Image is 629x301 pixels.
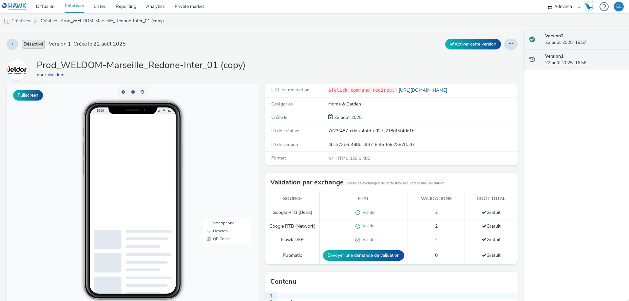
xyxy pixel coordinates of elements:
span: 22 août 2025 [333,114,362,121]
span: 2 [435,236,438,243]
div: 22 août 2025, 16:57 [545,33,624,46]
span: 2 [435,209,438,216]
button: Envoyer une demande de validation [323,250,404,261]
span: Désactivé [22,40,45,48]
span: 0 [435,252,438,258]
span: Gratuit [482,223,501,229]
small: Seuls les exchanges de cette liste requièrent une validation [347,181,444,186]
strong: Version 1 [545,53,563,59]
h3: Validation par exchange [270,178,344,187]
div: 4bc373b6-488b-4f37-8ef5-68e2387ffa37 [328,141,517,148]
span: 320 x 480 [335,155,370,161]
th: Coût total [465,192,518,206]
td: Pubmatic [265,247,320,264]
div: 22 août 2025, 16:56 [545,53,624,66]
span: ID de version [271,141,298,148]
img: mobile [3,18,10,25]
span: Gratuit [482,209,501,216]
a: Weldom [7,66,30,73]
div: CL [616,2,622,11]
div: Home & Garden [328,101,517,107]
div: 7e23f487-c0da-4bfd-a927-218df5f4de1b [328,128,517,134]
span: 15:26 [90,25,97,29]
span: Catégories [271,101,293,107]
li: Desktop [198,143,244,151]
span: Format [271,155,286,161]
span: pour [37,72,48,78]
button: Fullscreen [13,90,43,101]
div: Création 22 août 2025, 16:56 [333,114,362,121]
span: Valide [360,209,374,216]
a: Hawk Academy [584,1,596,12]
td: Google RTB (Network) [265,219,320,233]
span: Desktop [206,145,221,149]
h1: Prod_WELDOM-Marseille_Redone-Inter_01 (copy) [37,59,246,72]
span: Créée le [271,114,287,121]
span: Gratuit [482,236,501,243]
th: Source [265,192,320,206]
button: Activer cette version [445,39,501,49]
a: Weldom [48,72,67,78]
th: Validations [408,192,465,206]
span: URL de redirection [271,87,310,93]
img: Weldom [8,60,27,79]
span: Version 1 - Créée le 22 août 2025 [49,40,126,48]
a: [URL][DOMAIN_NAME] [397,87,450,93]
th: Etat [320,192,408,206]
td: Hawk DSP [265,233,320,247]
strong: Version 2 [545,33,563,39]
span: QR Code [206,153,222,157]
code: ${click_command_redirect} [328,87,397,93]
span: Gratuit [482,252,501,258]
img: Hawk Academy [584,1,594,12]
a: Créative : Prod_WELDOM-Marseille_Redone-Inter_01 (copy) [37,13,167,29]
span: HTML [335,155,350,161]
span: Valide [360,223,374,229]
span: ID de créative [271,128,299,134]
div: 1 [265,293,274,299]
span: 2 [435,223,438,229]
span: Smartphone [206,138,228,141]
li: QR Code [198,151,244,159]
h3: Contenu [270,277,296,287]
img: undefined Logo [2,3,27,11]
td: Google RTB (Deals) [265,206,320,219]
li: Smartphone [198,136,244,143]
span: Valide [360,236,374,243]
